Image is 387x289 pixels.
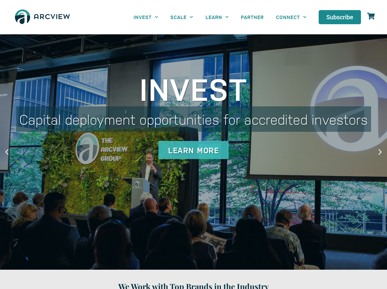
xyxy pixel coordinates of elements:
[16,106,371,132] div: Capital deployment opportunities for accredited investors
[270,10,313,24] a: CONNECT
[127,10,164,24] a: INVEST
[326,14,353,20] span: Subscribe
[127,10,313,24] nav: Menu
[199,10,235,24] a: LEARN
[16,73,371,103] div: Invest
[12,6,73,28] img: The Arcview Group
[319,10,361,24] a: Subscribe
[235,10,270,24] a: PARTNER
[376,148,384,156] div: Next slide
[158,141,229,159] div: Learn More
[164,10,199,24] a: SCALE
[3,148,11,156] div: Previous slide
